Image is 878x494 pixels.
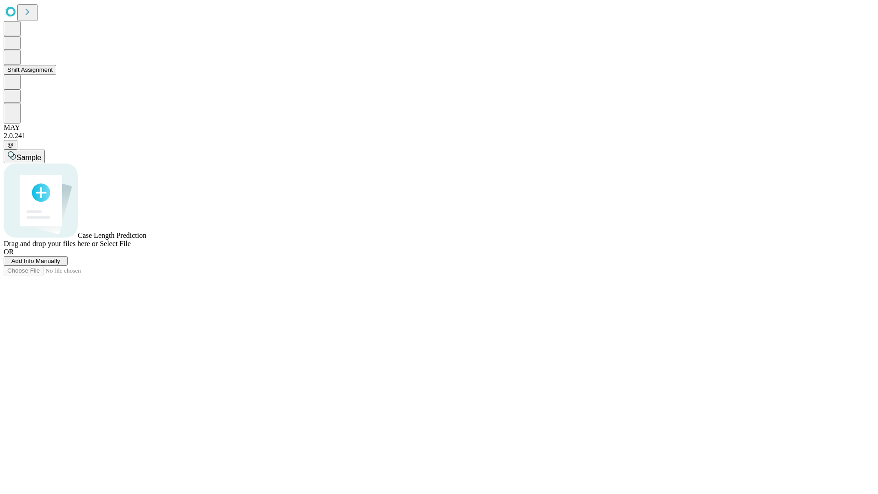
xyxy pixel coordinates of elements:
[11,258,60,264] span: Add Info Manually
[78,231,146,239] span: Case Length Prediction
[4,123,874,132] div: MAY
[4,65,56,75] button: Shift Assignment
[16,154,41,161] span: Sample
[7,141,14,148] span: @
[100,240,131,247] span: Select File
[4,248,14,256] span: OR
[4,240,98,247] span: Drag and drop your files here or
[4,256,68,266] button: Add Info Manually
[4,140,17,150] button: @
[4,132,874,140] div: 2.0.241
[4,150,45,163] button: Sample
